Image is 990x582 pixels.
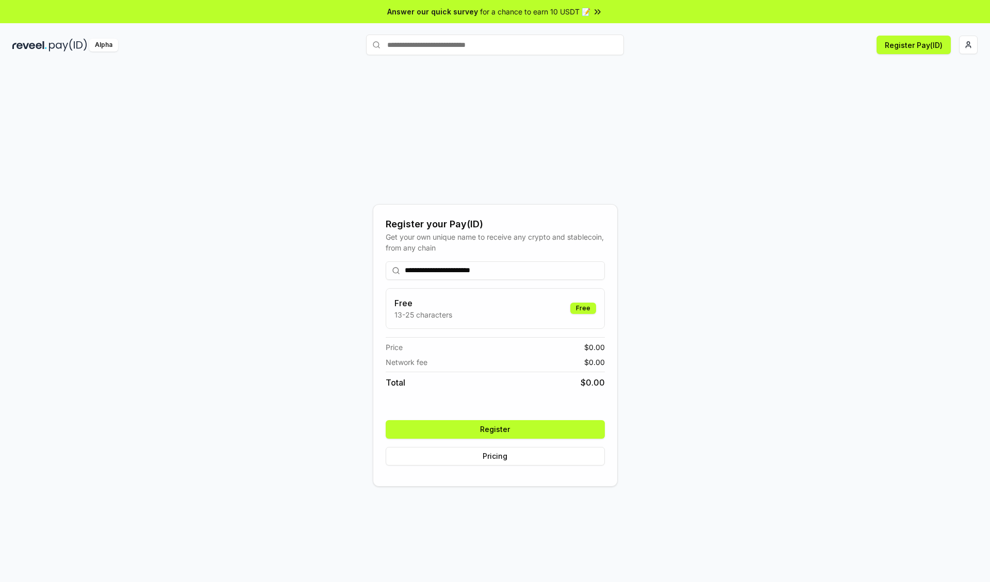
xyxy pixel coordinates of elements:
[12,39,47,52] img: reveel_dark
[570,303,596,314] div: Free
[394,297,452,309] h3: Free
[394,309,452,320] p: 13-25 characters
[584,342,605,353] span: $ 0.00
[386,342,403,353] span: Price
[480,6,590,17] span: for a chance to earn 10 USDT 📝
[386,420,605,439] button: Register
[386,231,605,253] div: Get your own unique name to receive any crypto and stablecoin, from any chain
[386,357,427,368] span: Network fee
[49,39,87,52] img: pay_id
[877,36,951,54] button: Register Pay(ID)
[584,357,605,368] span: $ 0.00
[89,39,118,52] div: Alpha
[386,217,605,231] div: Register your Pay(ID)
[386,447,605,465] button: Pricing
[386,376,405,389] span: Total
[387,6,478,17] span: Answer our quick survey
[581,376,605,389] span: $ 0.00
